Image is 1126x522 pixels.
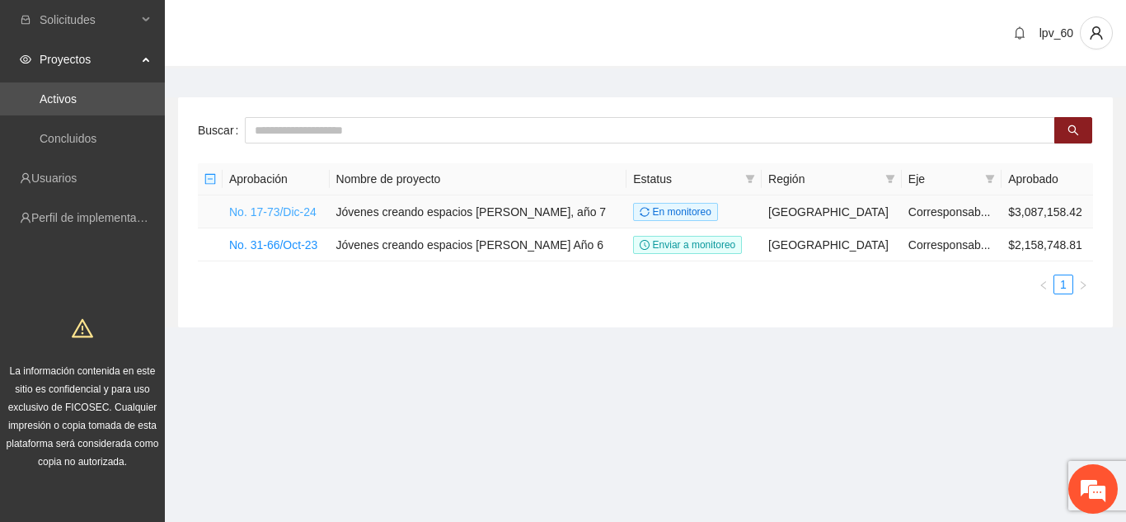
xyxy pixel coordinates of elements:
[40,132,96,145] a: Concluidos
[982,167,998,191] span: filter
[96,168,228,335] span: Estamos en línea.
[86,84,277,106] div: Chatee con nosotros ahora
[330,228,627,261] td: Jóvenes creando espacios [PERSON_NAME] Año 6
[1081,26,1112,40] span: user
[908,238,991,252] span: Corresponsab...
[1073,275,1093,294] li: Next Page
[1007,26,1032,40] span: bell
[1067,125,1079,138] span: search
[330,195,627,228] td: Jóvenes creando espacios [PERSON_NAME], año 7
[1053,275,1073,294] li: 1
[1002,163,1093,195] th: Aprobado
[20,14,31,26] span: inbox
[20,54,31,65] span: eye
[742,167,758,191] span: filter
[640,207,650,217] span: sync
[204,173,216,185] span: minus-square
[7,365,159,468] span: La información contenida en este sitio es confidencial y para uso exclusivo de FICOSEC. Cualquier...
[40,43,137,76] span: Proyectos
[908,205,991,219] span: Corresponsab...
[1078,280,1088,290] span: right
[198,117,245,143] label: Buscar
[330,163,627,195] th: Nombre de proyecto
[1073,275,1093,294] button: right
[31,211,160,224] a: Perfil de implementadora
[40,3,137,36] span: Solicitudes
[1054,275,1072,294] a: 1
[1006,20,1033,46] button: bell
[72,317,93,339] span: warning
[633,203,718,221] span: En monitoreo
[229,205,317,219] a: No. 17-73/Dic-24
[270,8,310,48] div: Minimizar ventana de chat en vivo
[31,172,77,185] a: Usuarios
[1039,280,1049,290] span: left
[40,92,77,106] a: Activos
[768,170,879,188] span: Región
[985,174,995,184] span: filter
[229,238,317,252] a: No. 31-66/Oct-23
[633,170,739,188] span: Estatus
[1080,16,1113,49] button: user
[882,167,898,191] span: filter
[8,347,314,405] textarea: Escriba su mensaje y pulse “Intro”
[1002,228,1093,261] td: $2,158,748.81
[908,170,978,188] span: Eje
[885,174,895,184] span: filter
[633,236,742,254] span: Enviar a monitoreo
[223,163,330,195] th: Aprobación
[1054,117,1092,143] button: search
[1002,195,1093,228] td: $3,087,158.42
[1034,275,1053,294] li: Previous Page
[762,195,902,228] td: [GEOGRAPHIC_DATA]
[762,228,902,261] td: [GEOGRAPHIC_DATA]
[745,174,755,184] span: filter
[1034,275,1053,294] button: left
[640,240,650,250] span: clock-circle
[1039,26,1073,40] span: lpv_60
